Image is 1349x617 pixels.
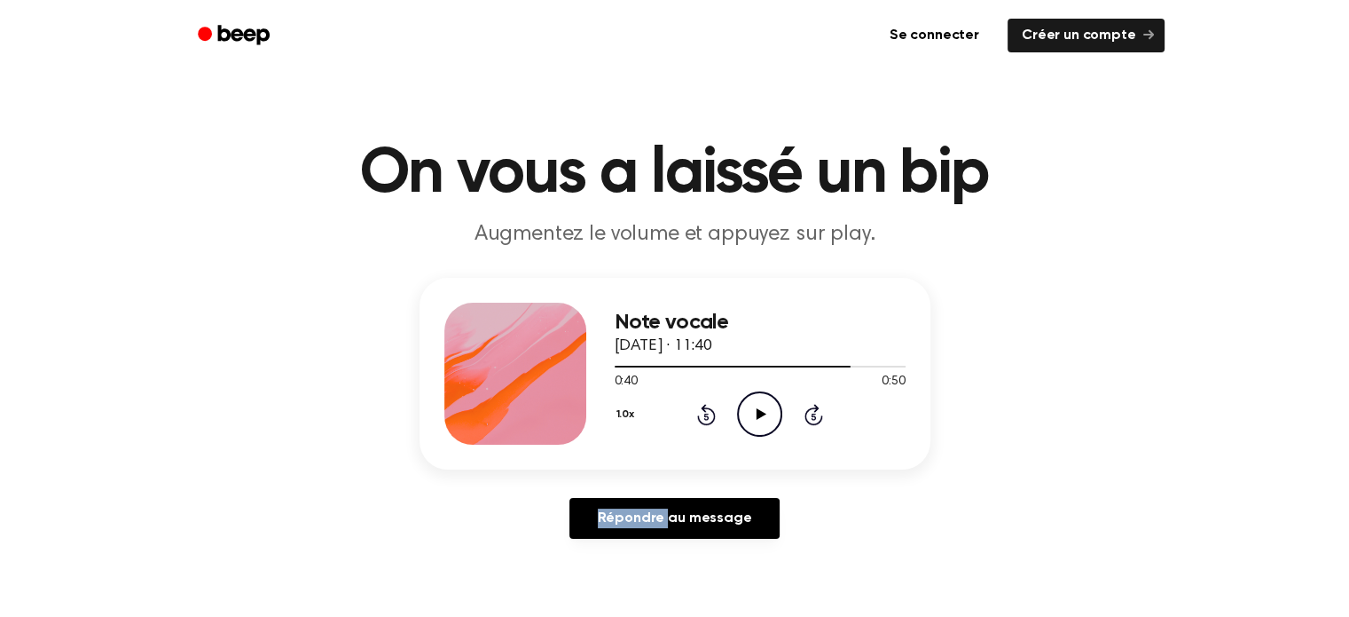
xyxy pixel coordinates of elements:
[475,224,875,245] font: Augmentez le volume et appuyez sur play.
[360,142,988,206] font: On vous a laissé un bip
[1008,19,1165,52] a: Créer un compte
[615,312,729,333] font: Note vocale
[890,28,979,43] font: Se connecter
[598,511,752,526] font: Répondre au message
[569,498,780,539] a: Répondre au message
[185,19,286,53] a: Bip
[1022,28,1136,43] font: Créer un compte
[882,376,905,388] font: 0:50
[615,338,712,354] font: [DATE] · 11:40
[872,15,997,56] a: Se connecter
[615,399,641,430] button: 1.0x
[615,373,638,392] span: 0:40
[616,409,634,420] font: 1.0x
